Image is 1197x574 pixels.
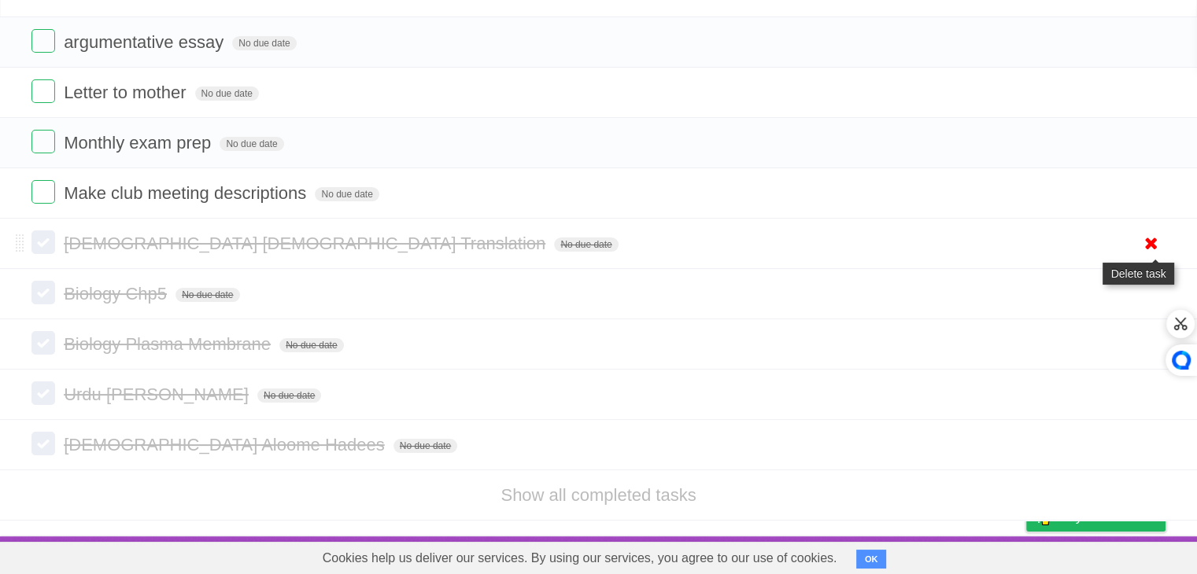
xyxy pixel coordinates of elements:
span: argumentative essay [64,32,227,52]
span: No due date [257,388,321,403]
button: OK [856,550,887,568]
span: No due date [220,137,283,151]
span: No due date [554,237,618,252]
a: Developers [869,540,933,570]
span: Letter to mother [64,83,190,102]
label: Done [31,79,55,103]
span: Cookies help us deliver our services. By using our services, you agree to our use of cookies. [307,543,853,574]
span: No due date [279,338,343,352]
label: Done [31,432,55,455]
label: Done [31,180,55,204]
span: No due date [175,288,239,302]
span: Biology Chp5 [64,284,171,304]
span: [DEMOGRAPHIC_DATA] Aloome Hadees [64,435,389,454]
a: Suggest a feature [1066,540,1166,570]
span: No due date [393,439,457,453]
span: No due date [232,36,296,50]
span: No due date [195,86,259,101]
a: About [817,540,850,570]
span: No due date [315,187,379,201]
label: Done [31,281,55,304]
a: Terms [952,540,987,570]
span: Biology Plasma Membrane [64,334,275,354]
label: Done [31,29,55,53]
span: Urdu [PERSON_NAME] [64,385,253,404]
span: [DEMOGRAPHIC_DATA] [DEMOGRAPHIC_DATA] Translation [64,234,549,253]
a: Show all completed tasks [501,485,696,505]
label: Done [31,331,55,355]
label: Done [31,381,55,405]
span: Buy me a coffee [1059,503,1158,531]
label: Done [31,130,55,153]
span: Make club meeting descriptions [64,183,310,203]
label: Done [31,230,55,254]
a: Privacy [1006,540,1047,570]
span: Monthly exam prep [64,133,215,153]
